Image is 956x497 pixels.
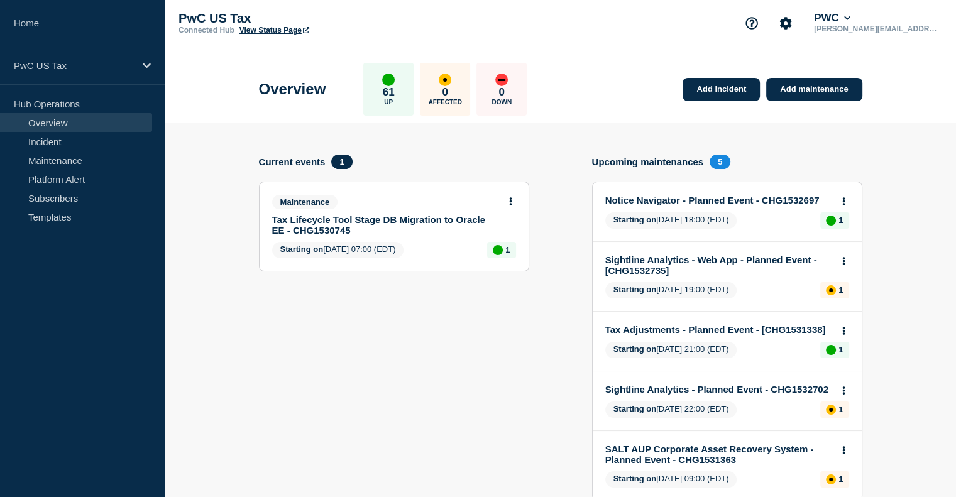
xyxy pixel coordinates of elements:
div: up [826,345,836,355]
div: affected [439,74,451,86]
span: [DATE] 21:00 (EDT) [605,342,737,358]
p: 1 [505,245,510,254]
span: Starting on [613,474,657,483]
span: [DATE] 22:00 (EDT) [605,401,737,418]
span: [DATE] 09:00 (EDT) [605,471,737,488]
div: up [493,245,503,255]
a: Add incident [683,78,760,101]
span: Maintenance [272,195,338,209]
div: down [495,74,508,86]
div: affected [826,474,836,484]
span: Starting on [613,404,657,413]
p: 1 [838,216,843,225]
h4: Upcoming maintenances [592,156,704,167]
a: View Status Page [239,26,309,35]
button: Support [739,10,765,36]
div: affected [826,405,836,415]
span: Starting on [613,344,657,354]
span: [DATE] 19:00 (EDT) [605,282,737,298]
button: PWC [811,12,853,25]
button: Account settings [772,10,799,36]
span: 5 [710,155,730,169]
p: 0 [442,86,448,99]
h1: Overview [259,80,326,98]
a: Add maintenance [766,78,862,101]
div: affected [826,285,836,295]
span: [DATE] 18:00 (EDT) [605,212,737,229]
div: up [826,216,836,226]
span: Starting on [613,215,657,224]
p: PwC US Tax [14,60,135,71]
span: 1 [331,155,352,169]
h4: Current events [259,156,326,167]
p: Affected [429,99,462,106]
p: 61 [383,86,395,99]
span: Starting on [280,244,324,254]
p: [PERSON_NAME][EMAIL_ADDRESS][DOMAIN_NAME] [811,25,942,33]
a: Tax Lifecycle Tool Stage DB Migration to Oracle EE - CHG1530745 [272,214,499,236]
span: Starting on [613,285,657,294]
p: Down [492,99,512,106]
p: 1 [838,474,843,484]
p: 1 [838,405,843,414]
span: [DATE] 07:00 (EDT) [272,242,404,258]
p: 1 [838,285,843,295]
div: up [382,74,395,86]
p: Connected Hub [179,26,234,35]
p: PwC US Tax [179,11,430,26]
a: Tax Adjustments - Planned Event - [CHG1531338] [605,324,832,335]
a: Sightline Analytics - Planned Event - CHG1532702 [605,384,832,395]
p: Up [384,99,393,106]
a: SALT AUP Corporate Asset Recovery System - Planned Event - CHG1531363 [605,444,832,465]
a: Notice Navigator - Planned Event - CHG1532697 [605,195,832,205]
p: 1 [838,345,843,354]
p: 0 [499,86,505,99]
a: Sightline Analytics - Web App - Planned Event - [CHG1532735] [605,254,832,276]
